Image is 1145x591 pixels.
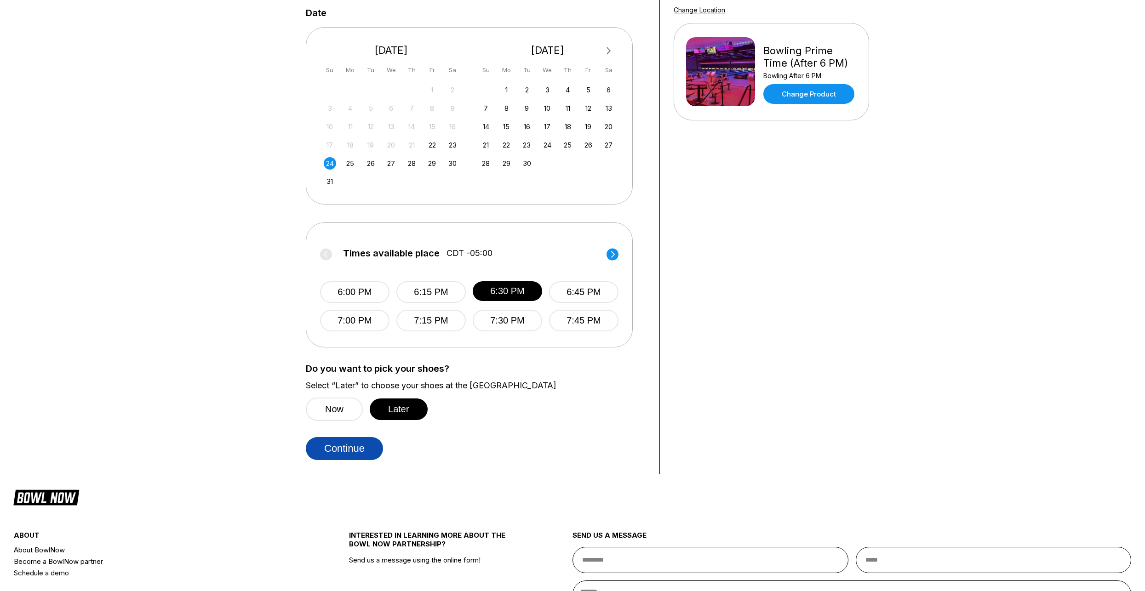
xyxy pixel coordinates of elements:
[541,139,554,151] div: Choose Wednesday, September 24th, 2025
[561,120,574,133] div: Choose Thursday, September 18th, 2025
[324,157,336,170] div: Choose Sunday, August 24th, 2025
[763,45,857,69] div: Bowling Prime Time (After 6 PM)
[476,44,619,57] div: [DATE]
[406,120,418,133] div: Not available Thursday, August 14th, 2025
[306,381,646,391] label: Select “Later” to choose your shoes at the [GEOGRAPHIC_DATA]
[306,364,646,374] label: Do you want to pick your shoes?
[396,310,466,331] button: 7:15 PM
[406,139,418,151] div: Not available Thursday, August 21st, 2025
[447,84,459,96] div: Not available Saturday, August 2nd, 2025
[582,120,595,133] div: Choose Friday, September 19th, 2025
[447,139,459,151] div: Choose Saturday, August 23rd, 2025
[385,64,397,76] div: We
[447,157,459,170] div: Choose Saturday, August 30th, 2025
[365,64,377,76] div: Tu
[324,175,336,188] div: Choose Sunday, August 31st, 2025
[426,84,438,96] div: Not available Friday, August 1st, 2025
[473,310,542,331] button: 7:30 PM
[385,120,397,133] div: Not available Wednesday, August 13th, 2025
[385,102,397,114] div: Not available Wednesday, August 6th, 2025
[344,102,356,114] div: Not available Monday, August 4th, 2025
[582,102,595,114] div: Choose Friday, September 12th, 2025
[426,64,438,76] div: Fr
[521,102,533,114] div: Choose Tuesday, September 9th, 2025
[320,310,389,331] button: 7:00 PM
[479,83,617,170] div: month 2025-09
[320,44,463,57] div: [DATE]
[365,139,377,151] div: Not available Tuesday, August 19th, 2025
[324,120,336,133] div: Not available Sunday, August 10th, 2025
[426,157,438,170] div: Choose Friday, August 29th, 2025
[473,281,542,301] button: 6:30 PM
[500,64,513,76] div: Mo
[601,44,616,58] button: Next Month
[385,139,397,151] div: Not available Wednesday, August 20th, 2025
[370,398,428,420] button: Later
[549,310,618,331] button: 7:45 PM
[602,102,615,114] div: Choose Saturday, September 13th, 2025
[320,281,389,303] button: 6:00 PM
[426,102,438,114] div: Not available Friday, August 8th, 2025
[561,64,574,76] div: Th
[572,531,1131,547] div: send us a message
[521,84,533,96] div: Choose Tuesday, September 2nd, 2025
[447,120,459,133] div: Not available Saturday, August 16th, 2025
[349,531,517,556] div: INTERESTED IN LEARNING MORE ABOUT THE BOWL NOW PARTNERSHIP?
[500,120,513,133] div: Choose Monday, September 15th, 2025
[406,102,418,114] div: Not available Thursday, August 7th, 2025
[582,64,595,76] div: Fr
[322,83,460,188] div: month 2025-08
[14,556,293,567] a: Become a BowlNow partner
[674,6,725,14] a: Change Location
[480,64,492,76] div: Su
[14,567,293,579] a: Schedule a demo
[480,139,492,151] div: Choose Sunday, September 21st, 2025
[541,84,554,96] div: Choose Wednesday, September 3rd, 2025
[763,72,857,80] div: Bowling After 6 PM
[541,120,554,133] div: Choose Wednesday, September 17th, 2025
[521,120,533,133] div: Choose Tuesday, September 16th, 2025
[561,139,574,151] div: Choose Thursday, September 25th, 2025
[344,64,356,76] div: Mo
[306,437,383,460] button: Continue
[480,102,492,114] div: Choose Sunday, September 7th, 2025
[447,64,459,76] div: Sa
[480,120,492,133] div: Choose Sunday, September 14th, 2025
[396,281,466,303] button: 6:15 PM
[480,157,492,170] div: Choose Sunday, September 28th, 2025
[541,102,554,114] div: Choose Wednesday, September 10th, 2025
[447,102,459,114] div: Not available Saturday, August 9th, 2025
[324,139,336,151] div: Not available Sunday, August 17th, 2025
[365,120,377,133] div: Not available Tuesday, August 12th, 2025
[385,157,397,170] div: Choose Wednesday, August 27th, 2025
[344,139,356,151] div: Not available Monday, August 18th, 2025
[344,157,356,170] div: Choose Monday, August 25th, 2025
[541,64,554,76] div: We
[500,102,513,114] div: Choose Monday, September 8th, 2025
[561,84,574,96] div: Choose Thursday, September 4th, 2025
[324,64,336,76] div: Su
[324,102,336,114] div: Not available Sunday, August 3rd, 2025
[406,157,418,170] div: Choose Thursday, August 28th, 2025
[500,139,513,151] div: Choose Monday, September 22nd, 2025
[14,544,293,556] a: About BowlNow
[602,64,615,76] div: Sa
[582,84,595,96] div: Choose Friday, September 5th, 2025
[602,84,615,96] div: Choose Saturday, September 6th, 2025
[365,102,377,114] div: Not available Tuesday, August 5th, 2025
[426,120,438,133] div: Not available Friday, August 15th, 2025
[343,248,440,258] span: Times available place
[447,248,492,258] span: CDT -05:00
[686,37,755,106] img: Bowling Prime Time (After 6 PM)
[521,64,533,76] div: Tu
[365,157,377,170] div: Choose Tuesday, August 26th, 2025
[521,139,533,151] div: Choose Tuesday, September 23rd, 2025
[14,531,293,544] div: about
[306,8,326,18] label: Date
[344,120,356,133] div: Not available Monday, August 11th, 2025
[582,139,595,151] div: Choose Friday, September 26th, 2025
[500,84,513,96] div: Choose Monday, September 1st, 2025
[500,157,513,170] div: Choose Monday, September 29th, 2025
[549,281,618,303] button: 6:45 PM
[561,102,574,114] div: Choose Thursday, September 11th, 2025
